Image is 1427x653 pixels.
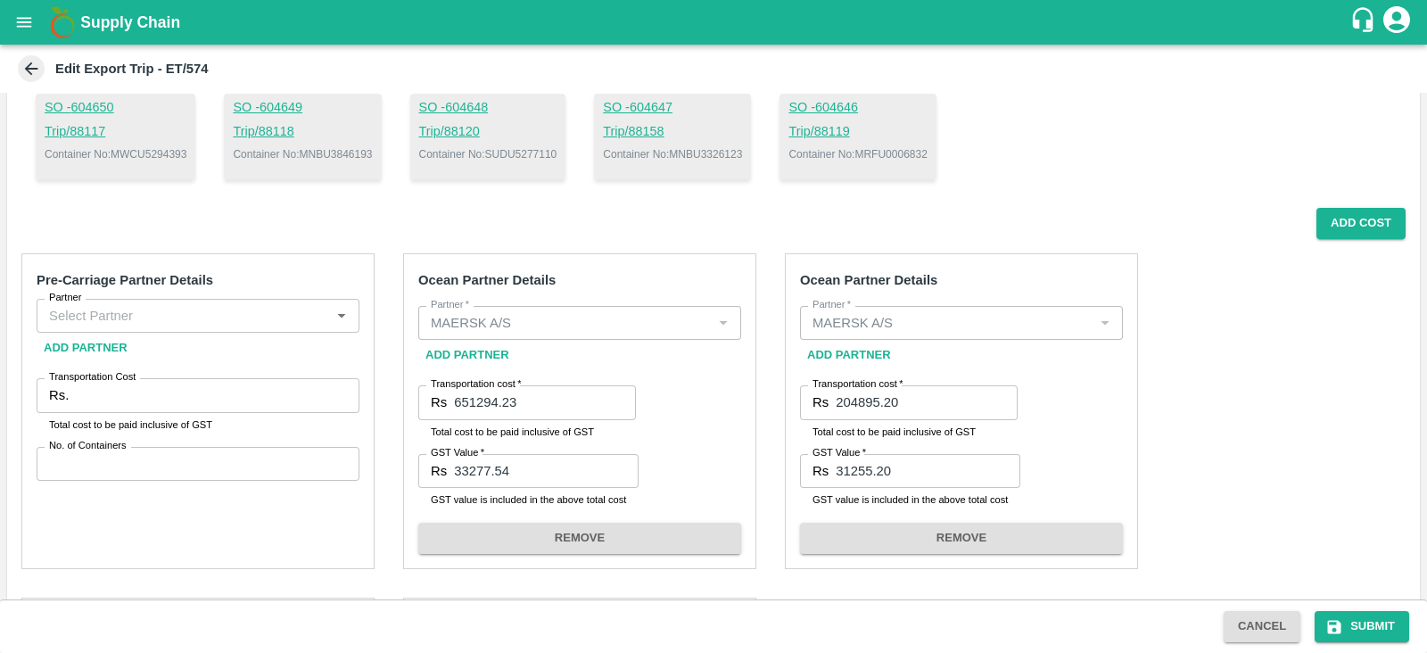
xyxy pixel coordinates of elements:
[836,454,1020,488] input: GST Included in the above cost
[812,446,866,460] label: GST Value
[431,393,447,412] p: Rs
[42,304,325,327] input: Select Partner
[788,122,927,142] a: Trip/88119
[603,122,742,142] a: Trip/88158
[812,461,829,481] p: Rs
[812,393,829,412] p: Rs
[45,98,186,118] a: SO -604650
[233,122,372,142] a: Trip/88118
[454,454,639,488] input: GST Included in the above cost
[812,377,903,392] label: Transportation cost
[80,10,1349,35] a: Supply Chain
[424,311,706,335] input: Select Partner
[49,385,69,405] p: Rs.
[330,304,353,327] button: Open
[431,461,447,481] p: Rs
[4,2,45,43] button: open drawer
[800,340,898,371] button: Add Partner
[812,298,851,312] label: Partner
[1224,611,1300,642] button: Cancel
[418,273,556,287] strong: Ocean Partner Details
[1349,6,1381,38] div: customer-support
[1316,208,1406,239] button: Add Cost
[788,146,927,162] p: Container No: MRFU0006832
[80,13,180,31] b: Supply Chain
[418,340,516,371] button: Add Partner
[419,122,557,142] a: Trip/88120
[603,98,742,118] a: SO -604647
[37,333,135,364] button: Add Partner
[800,523,1123,554] button: REMOVE
[37,273,213,287] strong: Pre-Carriage Partner Details
[431,377,521,392] label: Transportation cost
[233,146,372,162] p: Container No: MNBU3846193
[800,273,937,287] strong: Ocean Partner Details
[812,492,1008,508] p: GST value is included in the above total cost
[1315,611,1409,642] button: Submit
[418,523,741,554] button: REMOVE
[805,311,1088,335] input: Select Partner
[233,98,372,118] a: SO -604649
[49,417,347,433] p: Total cost to be paid inclusive of GST
[45,146,186,162] p: Container No: MWCU5294393
[49,370,136,384] label: Transportation Cost
[45,4,80,40] img: logo
[431,492,626,508] p: GST value is included in the above total cost
[603,146,742,162] p: Container No: MNBU3326123
[431,298,469,312] label: Partner
[419,98,557,118] a: SO -604648
[49,291,82,305] label: Partner
[55,62,209,76] b: Edit Export Trip - ET/574
[49,439,127,453] label: No. of Containers
[431,446,484,460] label: GST Value
[431,424,623,440] p: Total cost to be paid inclusive of GST
[1381,4,1413,41] div: account of current user
[788,98,927,118] a: SO -604646
[812,424,1005,440] p: Total cost to be paid inclusive of GST
[419,146,557,162] p: Container No: SUDU5277110
[45,122,186,142] a: Trip/88117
